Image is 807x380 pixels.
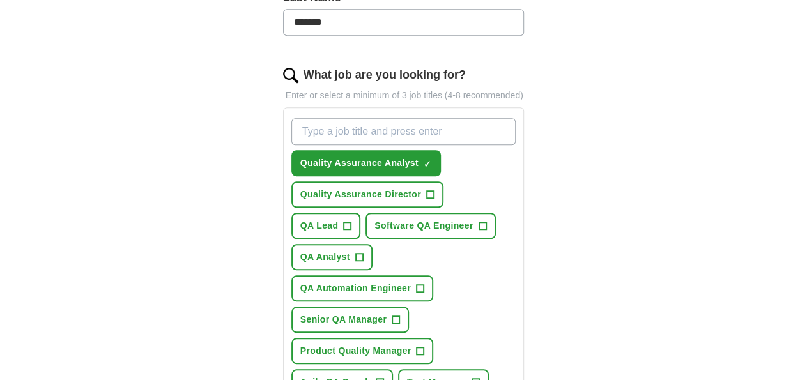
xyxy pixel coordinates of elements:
span: Quality Assurance Analyst [300,156,419,170]
button: Quality Assurance Analyst✓ [291,150,441,176]
button: QA Automation Engineer [291,275,433,301]
span: Senior QA Manager [300,313,387,326]
span: QA Lead [300,219,339,232]
p: Enter or select a minimum of 3 job titles (4-8 recommended) [283,89,525,102]
button: Software QA Engineer [365,213,495,239]
span: Product Quality Manager [300,344,411,358]
button: Product Quality Manager [291,338,434,364]
span: ✓ [424,159,431,169]
img: search.png [283,68,298,83]
span: Software QA Engineer [374,219,473,232]
button: QA Lead [291,213,361,239]
span: QA Automation Engineer [300,282,411,295]
button: Quality Assurance Director [291,181,443,208]
button: QA Analyst [291,244,373,270]
span: Quality Assurance Director [300,188,421,201]
input: Type a job title and press enter [291,118,516,145]
label: What job are you looking for? [304,66,466,84]
button: Senior QA Manager [291,307,409,333]
span: QA Analyst [300,250,350,264]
